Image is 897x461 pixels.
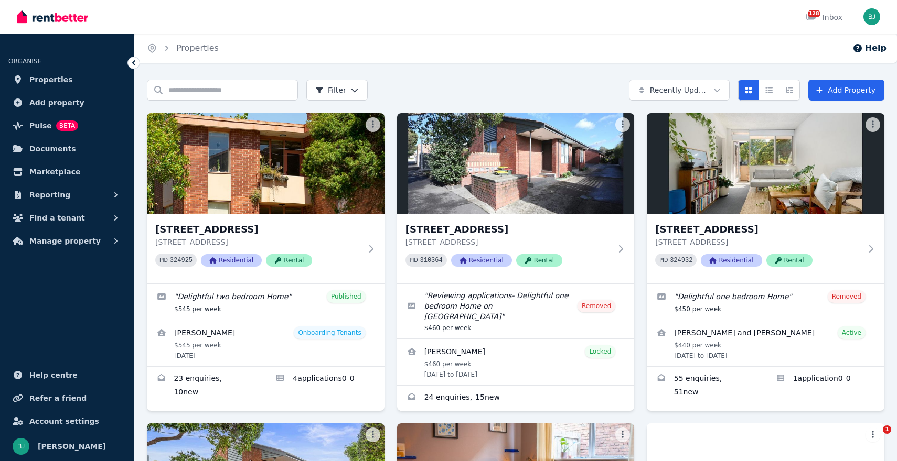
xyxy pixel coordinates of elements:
span: Rental [266,254,312,267]
span: Rental [766,254,813,267]
code: 310364 [420,257,443,264]
h3: [STREET_ADDRESS] [655,222,861,237]
p: [STREET_ADDRESS] [155,237,361,247]
span: Reporting [29,189,70,201]
small: PID [410,257,418,263]
a: Refer a friend [8,388,125,409]
span: [PERSON_NAME] [38,440,106,453]
span: Residential [451,254,512,267]
button: More options [366,427,380,442]
span: Residential [201,254,262,267]
a: View details for Romy Minko [147,320,385,366]
span: 1 [883,425,891,434]
div: View options [738,80,800,101]
span: Help centre [29,369,78,381]
button: Help [852,42,887,54]
span: Recently Updated [650,85,709,95]
a: Edit listing: Delightful one bedroom Home [647,284,884,320]
a: Marketplace [8,161,125,182]
a: Properties [8,69,125,90]
span: Rental [516,254,562,267]
code: 324932 [670,257,692,264]
iframe: Intercom live chat [861,425,887,451]
img: 4/282 Langridge Street, Abbotsford [647,113,884,214]
a: Edit listing: Delightful two bedroom Home [147,284,385,320]
span: Manage property [29,235,101,247]
button: Recently Updated [629,80,730,101]
button: More options [615,427,630,442]
a: Add Property [808,80,884,101]
img: Bom Jin [13,438,29,455]
a: unit 5/1 Larnoo Avenue, Brunswick West[STREET_ADDRESS][STREET_ADDRESS]PID 310364ResidentialRental [397,113,635,283]
span: Refer a friend [29,392,87,404]
button: More options [366,117,380,132]
h3: [STREET_ADDRESS] [155,222,361,237]
span: Filter [315,85,346,95]
span: Account settings [29,415,99,427]
a: Account settings [8,411,125,432]
span: Documents [29,142,76,155]
a: Help centre [8,365,125,386]
span: ORGANISE [8,58,41,65]
span: Add property [29,96,84,109]
button: Manage property [8,230,125,251]
button: Reporting [8,184,125,205]
h3: [STREET_ADDRESS] [405,222,612,237]
a: View details for Tamika Anderson [397,339,635,385]
a: Enquiries for unit 5/1 Larnoo Avenue, Brunswick West [397,386,635,411]
button: Find a tenant [8,207,125,228]
a: Enquiries for 5/282 Langridge Street, Abbotsford [147,367,265,405]
span: Pulse [29,119,52,132]
button: Filter [306,80,368,101]
div: Inbox [806,12,842,23]
p: [STREET_ADDRESS] [405,237,612,247]
a: Applications for 5/282 Langridge Street, Abbotsford [265,367,384,405]
nav: Breadcrumb [134,34,231,63]
small: PID [659,257,668,263]
img: unit 5/1 Larnoo Avenue, Brunswick West [397,113,635,214]
button: Compact list view [759,80,779,101]
a: Enquiries for 4/282 Langridge Street, Abbotsford [647,367,765,405]
a: Applications for 4/282 Langridge Street, Abbotsford [766,367,884,405]
button: More options [866,117,880,132]
a: Documents [8,138,125,159]
span: BETA [56,120,78,131]
span: Marketplace [29,166,80,178]
small: PID [159,257,168,263]
button: More options [615,117,630,132]
a: 4/282 Langridge Street, Abbotsford[STREET_ADDRESS][STREET_ADDRESS]PID 324932ResidentialRental [647,113,884,283]
img: RentBetter [17,9,88,25]
p: [STREET_ADDRESS] [655,237,861,247]
a: Edit listing: Reviewing applications- Delightful one bedroom Home on Larnoo Ave [397,284,635,338]
a: View details for LEWELYN BRADLEY TOLLETT and Merina Penanueva [647,320,884,366]
a: Add property [8,92,125,113]
span: 128 [808,10,820,17]
img: 5/282 Langridge Street, Abbotsford [147,113,385,214]
span: Residential [701,254,762,267]
span: Properties [29,73,73,86]
span: Find a tenant [29,212,85,224]
img: Bom Jin [863,8,880,25]
a: 5/282 Langridge Street, Abbotsford[STREET_ADDRESS][STREET_ADDRESS]PID 324925ResidentialRental [147,113,385,283]
a: Properties [176,43,219,53]
a: PulseBETA [8,115,125,136]
code: 324925 [170,257,193,264]
button: Expanded list view [779,80,800,101]
button: Card view [738,80,759,101]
